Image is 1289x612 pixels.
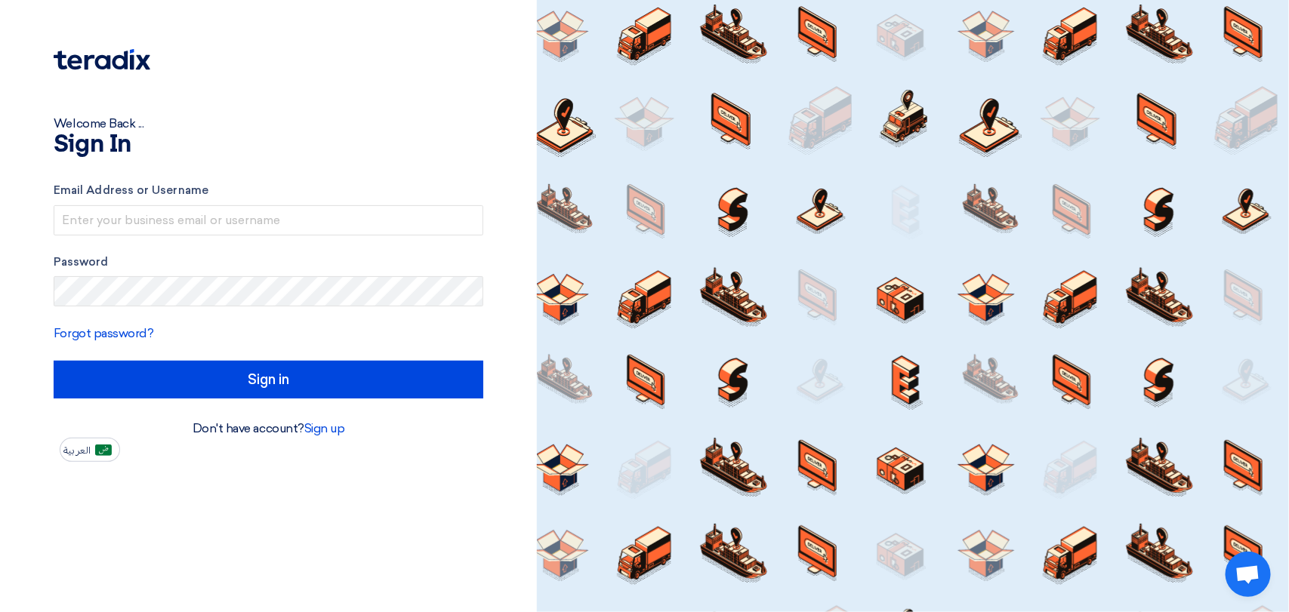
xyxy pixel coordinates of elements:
div: Don't have account? [54,420,483,438]
a: Sign up [304,421,345,435]
input: Sign in [54,361,483,398]
button: العربية [60,438,120,462]
div: Welcome Back ... [54,115,483,133]
a: Open chat [1226,552,1271,597]
img: ar-AR.png [95,444,112,456]
label: Password [54,254,483,271]
input: Enter your business email or username [54,205,483,235]
h1: Sign In [54,133,483,157]
span: العربية [63,445,91,456]
label: Email Address or Username [54,182,483,199]
a: Forgot password? [54,326,153,340]
img: Teradix logo [54,49,150,70]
